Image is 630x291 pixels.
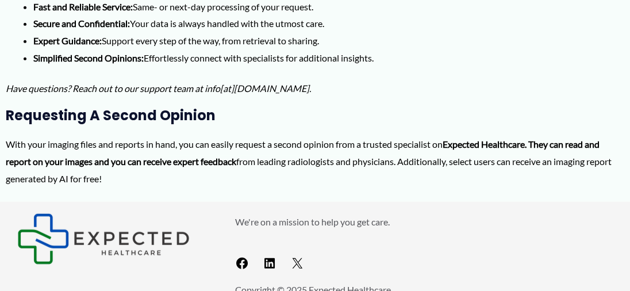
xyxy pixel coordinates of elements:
aside: Footer Widget 2 [235,213,613,275]
span: Simplified Second Opinions: [33,52,144,63]
li: Your data is always handled with the utmost care. [33,15,624,32]
aside: Footer Widget 1 [17,213,206,265]
p: With your imaging files and reports in hand, you can easily request a second opinion from a trust... [6,136,624,187]
h3: Requesting a Second Opinion [6,106,624,124]
li: Effortlessly connect with specialists for additional insights. [33,49,624,67]
span: Expert Guidance: [33,35,102,46]
span: Expected Healthcare. They can read and report on your images and you can r [6,139,600,167]
p: We're on a mission to help you get care. [235,213,613,231]
img: Expected Healthcare Logo - side, dark font, small [17,213,190,265]
li: Support every step of the way, from retrieval to sharing. [33,32,624,49]
i: Have questions? Reach out to our support team at info[at][DOMAIN_NAME]. [6,83,311,94]
span: Secure and Confidential: [33,18,130,29]
span: eceive expert feedback [147,156,236,167]
span: Fast and Reliable Service: [33,1,133,12]
span: from leading radiologists and physicians. Additionally, select users can receive an imaging repor... [6,156,612,184]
